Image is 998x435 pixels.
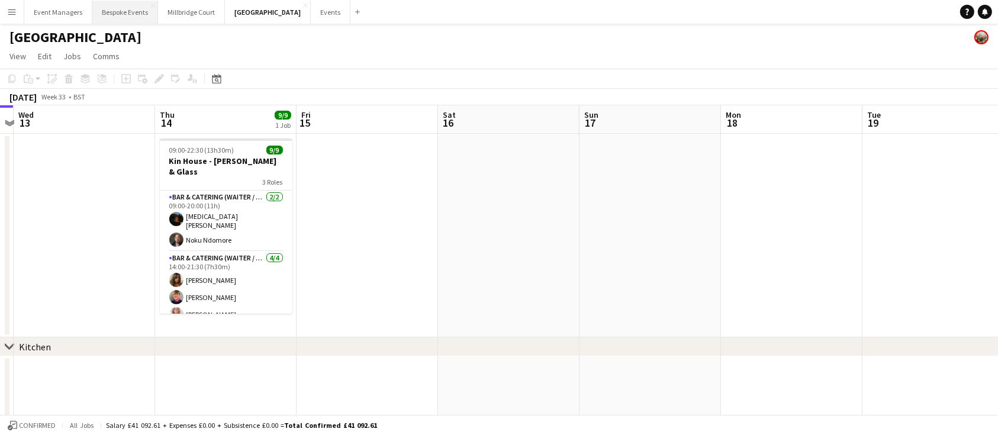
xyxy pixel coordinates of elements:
[67,421,96,430] span: All jobs
[284,421,377,430] span: Total Confirmed £41 092.61
[38,51,51,62] span: Edit
[33,49,56,64] a: Edit
[266,146,283,154] span: 9/9
[39,92,69,101] span: Week 33
[6,419,57,432] button: Confirmed
[19,421,56,430] span: Confirmed
[726,109,741,120] span: Mon
[169,146,234,154] span: 09:00-22:30 (13h30m)
[311,1,350,24] button: Events
[158,1,225,24] button: Millbridge Court
[59,49,86,64] a: Jobs
[160,156,292,177] h3: Kin House - [PERSON_NAME] & Glass
[441,116,456,130] span: 16
[724,116,741,130] span: 18
[19,341,51,353] div: Kitchen
[63,51,81,62] span: Jobs
[300,116,311,130] span: 15
[582,116,598,130] span: 17
[160,191,292,252] app-card-role: Bar & Catering (Waiter / waitress)2/209:00-20:00 (11h)[MEDICAL_DATA][PERSON_NAME]Noku Ndomore
[92,1,158,24] button: Bespoke Events
[443,109,456,120] span: Sat
[158,116,175,130] span: 14
[974,30,989,44] app-user-avatar: Staffing Manager
[88,49,124,64] a: Comms
[24,1,92,24] button: Event Managers
[160,138,292,314] app-job-card: 09:00-22:30 (13h30m)9/9Kin House - [PERSON_NAME] & Glass3 RolesBar & Catering (Waiter / waitress)...
[301,109,311,120] span: Fri
[93,51,120,62] span: Comms
[584,109,598,120] span: Sun
[9,91,37,103] div: [DATE]
[5,49,31,64] a: View
[867,109,881,120] span: Tue
[9,28,141,46] h1: [GEOGRAPHIC_DATA]
[18,109,34,120] span: Wed
[9,51,26,62] span: View
[160,252,292,343] app-card-role: Bar & Catering (Waiter / waitress)4/414:00-21:30 (7h30m)[PERSON_NAME][PERSON_NAME][PERSON_NAME]
[275,121,291,130] div: 1 Job
[160,109,175,120] span: Thu
[73,92,85,101] div: BST
[225,1,311,24] button: [GEOGRAPHIC_DATA]
[865,116,881,130] span: 19
[106,421,377,430] div: Salary £41 092.61 + Expenses £0.00 + Subsistence £0.00 =
[263,178,283,186] span: 3 Roles
[17,116,34,130] span: 13
[275,111,291,120] span: 9/9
